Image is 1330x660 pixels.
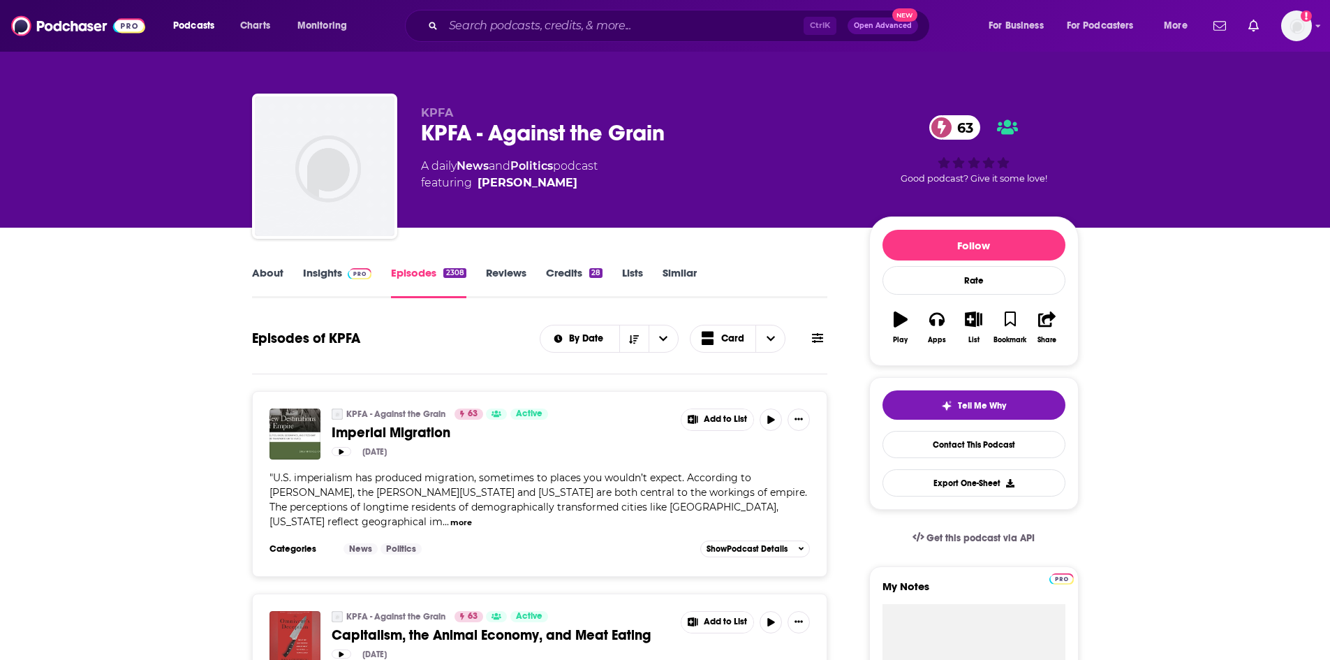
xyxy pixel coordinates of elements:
[1067,16,1134,36] span: For Podcasters
[380,543,422,555] a: Politics
[788,611,810,633] button: Show More Button
[1164,16,1188,36] span: More
[540,334,619,344] button: open menu
[992,302,1028,353] button: Bookmark
[619,325,649,352] button: Sort Direction
[882,230,1065,261] button: Follow
[455,611,483,622] a: 63
[1049,573,1074,585] img: Podchaser Pro
[943,115,980,140] span: 63
[297,16,347,36] span: Monitoring
[1028,302,1065,353] button: Share
[569,334,608,344] span: By Date
[929,115,980,140] a: 63
[882,469,1065,497] button: Export One-Sheet
[362,447,387,457] div: [DATE]
[421,175,598,191] span: featuring
[882,580,1065,604] label: My Notes
[941,400,952,411] img: tell me why sparkle
[269,471,807,528] span: "
[540,325,679,353] h2: Choose List sort
[919,302,955,353] button: Apps
[478,175,577,191] a: Sasha Lilley
[928,336,946,344] div: Apps
[589,268,603,278] div: 28
[1281,10,1312,41] span: Logged in as WesBurdett
[989,16,1044,36] span: For Business
[649,325,678,352] button: open menu
[486,266,526,298] a: Reviews
[926,532,1035,544] span: Get this podcast via API
[510,611,548,622] a: Active
[457,159,489,173] a: News
[421,158,598,191] div: A daily podcast
[516,407,542,421] span: Active
[455,409,483,420] a: 63
[510,409,548,420] a: Active
[346,611,445,622] a: KPFA - Against the Grain
[721,334,744,344] span: Card
[252,330,360,347] h1: Episodes of KPFA
[288,15,365,37] button: open menu
[804,17,836,35] span: Ctrl K
[1154,15,1205,37] button: open menu
[704,617,747,627] span: Add to List
[704,414,747,425] span: Add to List
[663,266,697,298] a: Similar
[443,15,804,37] input: Search podcasts, credits, & more...
[1281,10,1312,41] button: Show profile menu
[489,159,510,173] span: and
[681,612,754,633] button: Show More Button
[346,409,445,420] a: KPFA - Against the Grain
[252,266,283,298] a: About
[332,626,651,644] span: Capitalism, the Animal Economy, and Meat Eating
[255,96,394,236] img: KPFA - Against the Grain
[690,325,786,353] h2: Choose View
[1301,10,1312,22] svg: Add a profile image
[882,302,919,353] button: Play
[1208,14,1232,38] a: Show notifications dropdown
[968,336,980,344] div: List
[332,424,671,441] a: Imperial Migration
[418,10,943,42] div: Search podcasts, credits, & more...
[700,541,811,557] button: ShowPodcast Details
[510,159,553,173] a: Politics
[707,544,788,554] span: Show Podcast Details
[332,611,343,622] img: KPFA - Against the Grain
[231,15,279,37] a: Charts
[332,424,450,441] span: Imperial Migration
[516,610,542,624] span: Active
[681,409,754,430] button: Show More Button
[979,15,1061,37] button: open menu
[622,266,643,298] a: Lists
[173,16,214,36] span: Podcasts
[901,173,1047,184] span: Good podcast? Give it some love!
[848,17,918,34] button: Open AdvancedNew
[468,407,478,421] span: 63
[958,400,1006,411] span: Tell Me Why
[443,268,466,278] div: 2308
[332,409,343,420] a: KPFA - Against the Grain
[882,431,1065,458] a: Contact This Podcast
[421,106,453,119] span: KPFA
[269,409,320,460] img: Imperial Migration
[546,266,603,298] a: Credits28
[893,336,908,344] div: Play
[450,517,472,529] button: more
[1058,15,1154,37] button: open menu
[882,390,1065,420] button: tell me why sparkleTell Me Why
[391,266,466,298] a: Episodes2308
[443,515,449,528] span: ...
[332,626,671,644] a: Capitalism, the Animal Economy, and Meat Eating
[163,15,232,37] button: open menu
[901,521,1047,555] a: Get this podcast via API
[1243,14,1264,38] a: Show notifications dropdown
[882,266,1065,295] div: Rate
[11,13,145,39] img: Podchaser - Follow, Share and Rate Podcasts
[1037,336,1056,344] div: Share
[993,336,1026,344] div: Bookmark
